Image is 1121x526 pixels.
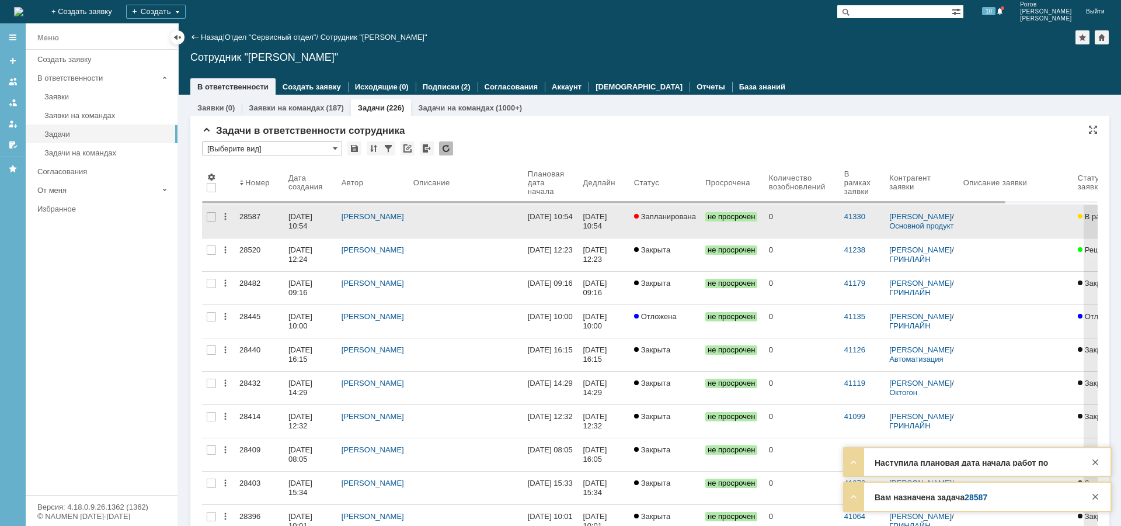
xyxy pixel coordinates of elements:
[965,493,987,502] a: 28587
[1095,30,1109,44] div: Сделать домашней страницей
[528,169,565,196] div: Плановая дата начала
[1078,412,1114,421] span: Закрыта
[284,372,337,404] a: [DATE] 14:29
[312,55,367,64] a: Задача: 28445
[634,445,670,454] span: Закрыта
[701,438,764,471] a: не просрочен
[634,479,670,487] span: Закрыта
[367,141,381,155] div: Сортировка...
[37,167,170,176] div: Согласования
[225,33,321,41] div: /
[629,405,701,438] a: Закрыта
[342,445,404,454] a: [PERSON_NAME]
[126,5,186,19] div: Создать
[388,92,409,102] div: 27.08.2025
[523,238,579,271] a: [DATE] 12:23
[1020,8,1072,15] span: [PERSON_NAME]
[1020,15,1072,22] span: [PERSON_NAME]
[235,160,284,205] th: Номер
[288,345,315,364] div: [DATE] 16:15
[844,245,865,254] a: 41238
[523,205,579,238] a: [DATE] 10:54
[982,7,995,15] span: 10
[634,245,670,254] span: Закрыта
[596,82,683,91] a: [DEMOGRAPHIC_DATA]
[523,438,579,471] a: [DATE] 08:05
[583,245,609,264] div: [DATE] 12:23
[578,160,629,205] th: Дедлайн
[769,379,835,388] div: 0
[4,94,22,112] a: Заявки в моей ответственности
[844,512,865,521] a: 41064
[44,148,170,157] div: Задачи на командах
[235,305,284,338] a: 28445
[885,160,959,205] th: Контрагент заявки
[439,141,453,155] div: Обновлять список
[701,338,764,371] a: не просрочен
[844,212,865,221] a: 41330
[342,312,404,321] a: [PERSON_NAME]
[583,312,609,330] div: [DATE] 10:00
[44,111,170,120] div: Заявки на командах
[40,144,175,162] a: Задачи на командах
[1078,245,1112,254] span: Решена
[44,130,170,139] div: Задачи
[528,379,573,387] div: [DATE] 14:29
[889,355,945,373] a: Автоматизация успеха
[705,512,757,521] span: не просрочен
[235,238,284,271] a: 28520
[889,312,952,321] a: [PERSON_NAME]
[235,205,284,238] a: 28587
[22,90,36,104] a: Галстьян Степан Александрович
[578,372,629,404] a: [DATE] 14:29
[764,272,840,304] a: 0
[342,379,404,387] a: [PERSON_NAME]
[528,345,573,354] div: [DATE] 16:15
[701,405,764,438] a: не просрочен
[1020,1,1072,8] span: Рогов
[342,412,404,421] a: [PERSON_NAME]
[844,279,865,288] a: 41179
[764,160,840,205] th: Количество возобновлений
[634,279,670,288] span: Закрыта
[4,72,22,91] a: Заявки на командах
[399,82,409,91] div: (0)
[528,445,573,454] div: [DATE] 08:05
[701,272,764,304] a: не просрочен
[840,160,885,205] th: В рамках заявки
[22,55,77,64] a: Задача: 28587
[387,103,404,112] div: (226)
[705,445,757,455] span: не просрочен
[423,82,459,91] a: Подписки
[239,412,279,421] div: 28414
[235,338,284,371] a: 28440
[705,178,750,187] div: Просрочена
[583,479,609,497] div: [DATE] 15:34
[381,141,395,155] div: Фильтрация...
[705,279,757,288] span: не просрочен
[288,174,323,191] div: Дата создания
[1078,445,1114,454] span: Закрыта
[321,33,427,41] div: Сотрудник "[PERSON_NAME]"
[284,205,337,238] a: [DATE] 10:54
[634,379,670,387] span: Закрыта
[485,82,538,91] a: Согласования
[578,405,629,438] a: [DATE] 12:32
[769,212,835,222] div: 0
[454,16,489,27] div: Решена
[634,512,670,521] span: Закрыта
[634,212,696,221] span: Запланирована
[705,212,757,222] span: не просрочен
[764,438,840,471] a: 0
[283,82,341,91] a: Создать заявку
[33,50,175,68] a: Создать заявку
[288,412,315,430] div: [DATE] 12:32
[342,479,404,487] a: [PERSON_NAME]
[697,82,725,91] a: Отчеты
[705,245,757,255] span: не просрочен
[629,205,701,238] a: Запланирована
[769,445,835,455] div: 0
[764,305,840,338] a: 0
[583,212,609,230] div: [DATE] 10:54
[629,160,701,205] th: Статус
